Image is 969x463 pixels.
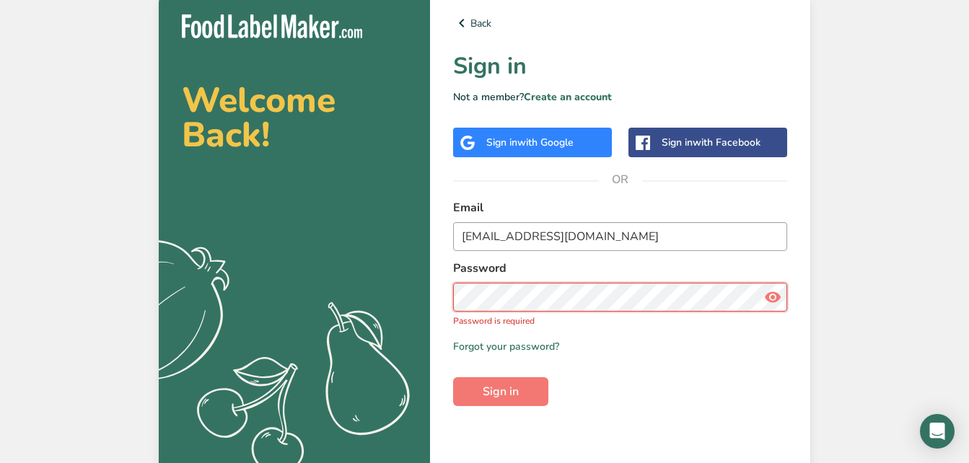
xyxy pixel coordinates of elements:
[524,90,612,104] a: Create an account
[693,136,760,149] span: with Facebook
[453,89,787,105] p: Not a member?
[662,135,760,150] div: Sign in
[453,222,787,251] input: Enter Your Email
[517,136,574,149] span: with Google
[453,49,787,84] h1: Sign in
[453,339,559,354] a: Forgot your password?
[453,314,787,327] p: Password is required
[486,135,574,150] div: Sign in
[453,377,548,406] button: Sign in
[599,158,642,201] span: OR
[453,14,787,32] a: Back
[453,260,787,277] label: Password
[920,414,955,449] div: Open Intercom Messenger
[483,383,519,400] span: Sign in
[453,199,787,216] label: Email
[182,83,407,152] h2: Welcome Back!
[182,14,362,38] img: Food Label Maker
